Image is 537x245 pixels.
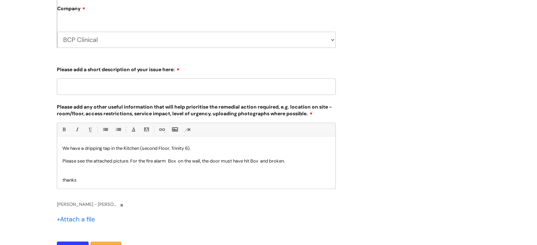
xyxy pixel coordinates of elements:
a: Insert Image... [170,125,179,134]
span: [PERSON_NAME] - [PERSON_NAME][EMAIL_ADDRESS][PERSON_NAME][DOMAIN_NAME] - We Are With You Mail.pdf... [57,200,119,208]
a: Font Color [129,125,138,134]
label: Company [57,3,336,19]
p: Please see the attached picture. For the fire alarm Box on the wall, the door must have hit Box a... [62,158,330,164]
a: 1. Ordered List (Ctrl-Shift-8) [114,125,123,134]
a: Remove formatting (Ctrl-\) [183,125,192,134]
a: • Unordered List (Ctrl-Shift-7) [101,125,109,134]
p: thanks [62,177,330,183]
a: Italic (Ctrl-I) [72,125,81,134]
a: Back Color [142,125,151,134]
a: Underline(Ctrl-U) [85,125,94,134]
div: Attach a file [57,214,99,225]
a: Link [157,125,166,134]
p: We have a dripping tap in the Kitchen (second Floor, Trinity 6). [62,145,330,152]
label: Please add any other useful information that will help prioritise the remedial action required, e... [57,103,336,117]
a: Bold (Ctrl-B) [59,125,68,134]
label: Please add a short description of your issue here: [57,64,336,73]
